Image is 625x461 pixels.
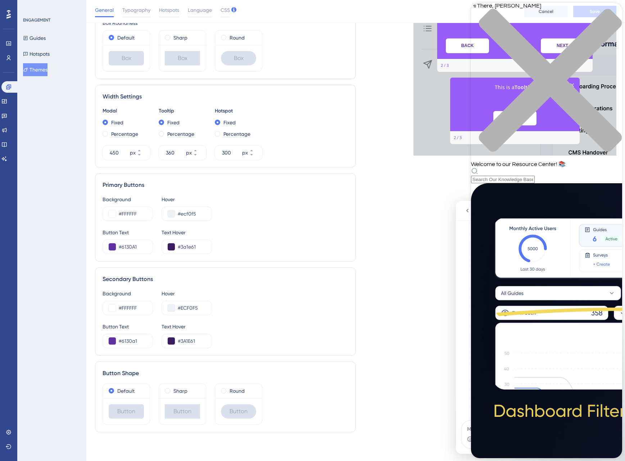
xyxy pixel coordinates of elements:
div: Box [221,51,256,65]
div: I can create a new button and style it but not the default one [26,104,138,227]
textarea: Message… [6,220,138,232]
label: Round [230,387,245,395]
div: Button Text [103,322,153,331]
div: 9+ [49,4,53,9]
div: px [130,148,136,157]
div: Button [221,404,256,419]
button: Hotspots [23,47,50,60]
label: Sharp [173,387,187,395]
div: Step 2 of 3 [454,135,462,140]
button: Send a message… [123,232,135,244]
span: Hotspots [159,6,179,14]
div: Primary Buttons [103,181,348,189]
div: Hover [162,289,212,298]
span: Typography [122,6,150,14]
div: Text Hover [162,322,212,331]
button: px [193,153,206,160]
div: Why can I not edit this button? [32,74,132,82]
label: Percentage [111,130,138,138]
button: Guides [23,32,46,45]
div: Hover [162,195,212,204]
div: Tooltip [159,107,206,115]
button: px [249,146,262,153]
div: Button [165,404,200,419]
div: Footer [437,59,593,72]
div: Box [165,51,200,65]
label: Percentage [167,130,194,138]
label: Sharp [173,33,187,42]
label: Round [230,33,245,42]
button: Previous [446,38,489,53]
span: General [95,6,114,14]
input: px [166,148,185,157]
div: Michelle says… [6,104,138,235]
span: Need Help? [17,2,45,10]
div: Box Roundness [103,19,348,27]
input: px [222,148,241,157]
button: Open AI Assistant Launcher [2,2,19,19]
div: Box [109,51,144,65]
label: Fixed [167,118,180,127]
div: Modal [103,107,150,115]
button: Emoji picker [11,235,17,241]
iframe: Intercom live chat [456,201,600,454]
div: px [242,148,248,157]
div: Background [103,195,153,204]
div: Button Shape [103,369,348,378]
div: Footer [450,131,580,144]
button: Themes [23,63,47,76]
input: px [110,148,128,157]
div: px [186,148,192,157]
button: px [193,146,206,153]
div: Button Text [103,228,153,237]
div: Text Hover [162,228,212,237]
button: Upload attachment [34,235,40,241]
div: Background [103,289,153,298]
span: Language [188,6,212,14]
div: ENGAGEMENT [23,17,50,23]
button: Gif picker [23,235,28,241]
button: px [137,146,150,153]
div: I can create a new button and style it but not the default one [32,208,132,222]
span: CSS [221,6,230,14]
p: This is a [456,83,574,92]
div: Button [109,404,144,419]
button: Start recording [46,235,51,241]
div: Width Settings [103,92,348,101]
label: Fixed [223,118,236,127]
img: launcher-image-alternative-text [4,4,17,17]
button: px [249,153,262,160]
label: Fixed [111,118,123,127]
label: Default [117,33,135,42]
label: Percentage [223,130,250,138]
div: Hotspot [215,107,262,115]
label: Default [117,387,135,395]
div: Step 2 of 3 [441,63,449,68]
button: px [137,153,150,160]
div: I can create a new button and style it but not the default one [32,85,132,99]
div: Secondary Buttons [103,275,348,283]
